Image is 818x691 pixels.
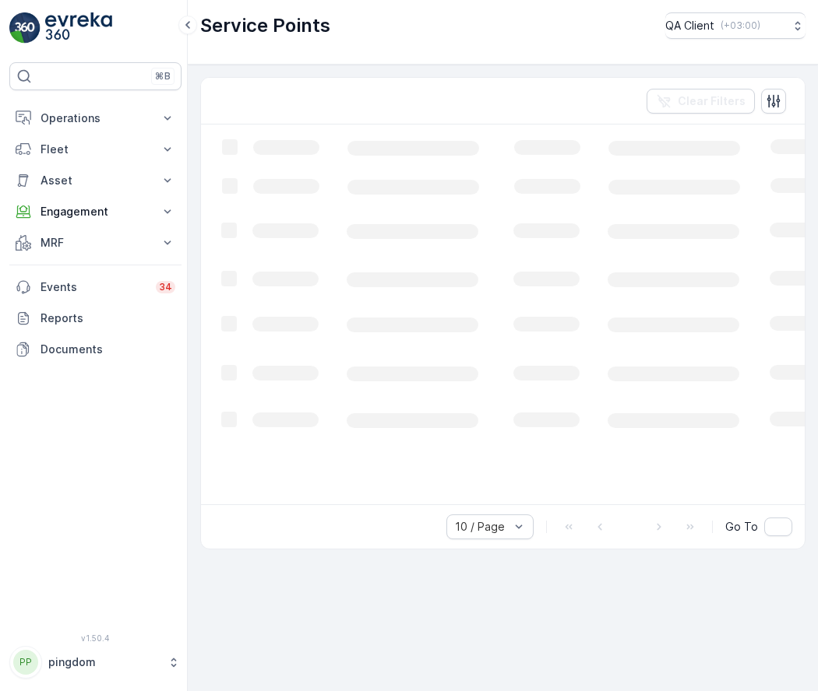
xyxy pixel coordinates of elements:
p: Fleet [41,142,150,157]
span: Go To [725,519,758,535]
p: Documents [41,342,175,357]
a: Documents [9,334,182,365]
p: MRF [41,235,150,251]
button: Asset [9,165,182,196]
button: PPpingdom [9,646,182,679]
button: Clear Filters [647,89,755,114]
p: Clear Filters [678,93,746,109]
p: Engagement [41,204,150,219]
p: Events [41,279,146,295]
div: PP [13,650,38,675]
p: Asset [41,173,150,188]
button: Fleet [9,134,182,165]
button: Engagement [9,196,182,227]
a: Reports [9,303,182,334]
p: ⌘B [155,70,171,82]
button: Operations [9,103,182,134]
img: logo_light-DOdMpM7g.png [45,12,112,44]
button: MRF [9,227,182,258]
a: Events34 [9,272,182,303]
p: 34 [159,281,172,293]
img: logo [9,12,41,44]
p: pingdom [48,654,160,670]
span: v 1.50.4 [9,633,182,643]
p: Operations [41,110,150,126]
p: QA Client [665,18,714,33]
p: Service Points [200,13,330,38]
button: QA Client(+03:00) [665,12,806,39]
p: Reports [41,310,175,326]
p: ( +03:00 ) [721,19,760,32]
